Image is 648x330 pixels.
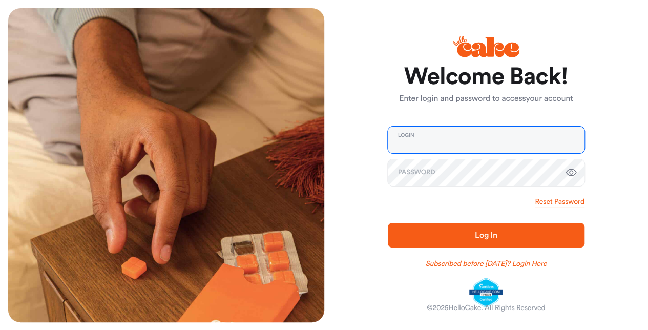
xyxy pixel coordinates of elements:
[388,223,584,247] button: Log In
[535,197,584,207] a: Reset Password
[388,93,584,105] p: Enter login and password to access your account
[469,278,503,307] img: legit-script-certified.png
[388,65,584,89] h1: Welcome Back!
[425,259,547,269] a: Subscribed before [DATE]? Login Here
[475,231,497,239] span: Log In
[427,303,545,313] div: © 2025 HelloCake. All Rights Reserved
